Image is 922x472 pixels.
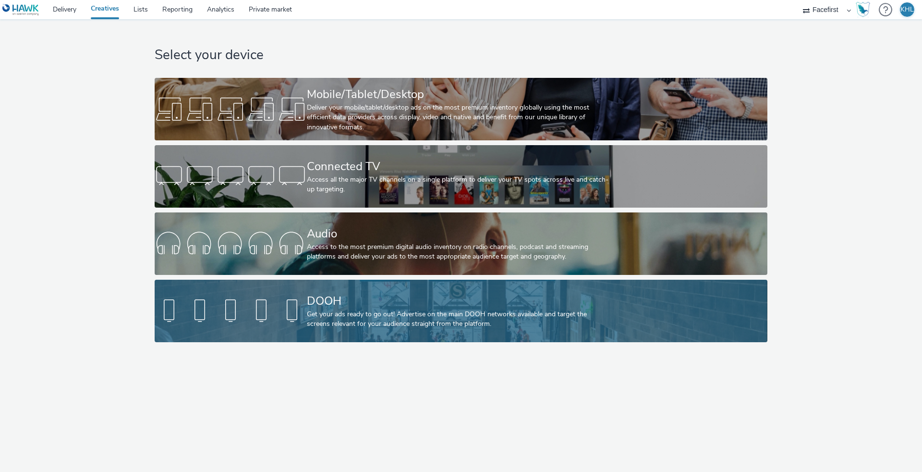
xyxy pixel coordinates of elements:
div: KHL [900,2,914,17]
div: Access to the most premium digital audio inventory on radio channels, podcast and streaming platf... [307,242,611,262]
div: Audio [307,225,611,242]
div: Connected TV [307,158,611,175]
div: Get your ads ready to go out! Advertise on the main DOOH networks available and target the screen... [307,310,611,329]
h1: Select your device [155,46,767,64]
img: undefined Logo [2,4,39,16]
a: AudioAccess to the most premium digital audio inventory on radio channels, podcast and streaming ... [155,212,767,275]
img: Hawk Academy [856,2,870,17]
div: Deliver your mobile/tablet/desktop ads on the most premium inventory globally using the most effi... [307,103,611,132]
div: Mobile/Tablet/Desktop [307,86,611,103]
a: Hawk Academy [856,2,874,17]
a: Connected TVAccess all the major TV channels on a single platform to deliver your TV spots across... [155,145,767,208]
div: Access all the major TV channels on a single platform to deliver your TV spots across live and ca... [307,175,611,195]
a: Mobile/Tablet/DesktopDeliver your mobile/tablet/desktop ads on the most premium inventory globall... [155,78,767,140]
div: DOOH [307,293,611,310]
a: DOOHGet your ads ready to go out! Advertise on the main DOOH networks available and target the sc... [155,280,767,342]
